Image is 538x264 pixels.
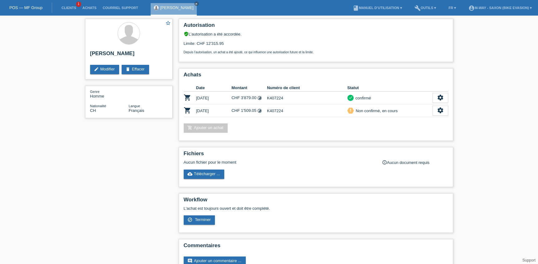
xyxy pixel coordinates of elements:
span: Français [129,108,144,113]
h2: Commentaires [184,242,448,252]
td: K407224 [267,92,347,104]
a: account_circlem-way - Saxon (Bike Evasion) ▾ [465,6,535,10]
th: Montant [231,84,267,92]
i: check_circle_outline [187,217,192,222]
i: info_outline [382,160,387,165]
h2: [PERSON_NAME] [90,50,167,60]
a: add_shopping_cartAjouter un achat [184,123,228,133]
i: settings [437,94,444,101]
i: Taux fixes (24 versements) [257,96,262,100]
a: POS — MF Group [9,5,42,10]
h2: Achats [184,72,448,81]
i: add_shopping_cart [187,125,192,130]
td: CHF 1'509.05 [231,104,267,117]
a: bookManuel d’utilisation ▾ [350,6,405,10]
span: 1 [76,2,81,7]
i: delete [125,67,130,72]
a: check_circle_outline Terminer [184,215,215,225]
a: [PERSON_NAME] [160,5,194,10]
p: L'achat est toujours ouvert et doit être complété. [184,206,448,211]
a: Clients [58,6,79,10]
th: Date [196,84,232,92]
div: Aucun document requis [382,160,448,165]
a: deleteEffacer [122,65,149,74]
i: POSP00027140 [184,107,191,114]
span: Langue [129,104,140,108]
span: Suisse [90,108,96,113]
td: [DATE] [196,104,232,117]
h2: Autorisation [184,22,448,31]
a: buildOutils ▾ [411,6,439,10]
span: Terminer [195,217,211,222]
i: star_border [165,20,171,26]
div: confirmé [354,95,371,101]
i: close [195,2,198,5]
td: [DATE] [196,92,232,104]
th: Statut [347,84,433,92]
p: Depuis l’autorisation, un achat a été ajouté, ce qui influence une autorisation future et la limite. [184,50,448,54]
a: cloud_uploadTélécharger ... [184,170,225,179]
div: Limite: CHF 12'315.95 [184,36,448,54]
a: star_border [165,20,171,27]
i: settings [437,107,444,114]
div: L’autorisation a été accordée. [184,31,448,36]
i: account_circle [468,5,475,11]
a: close [194,2,199,6]
h2: Fichiers [184,151,448,160]
i: cloud_upload [187,171,192,176]
a: editModifier [90,65,119,74]
div: Non confirmé, en cours [354,108,398,114]
span: Nationalité [90,104,106,108]
th: Numéro de client [267,84,347,92]
span: Genre [90,90,100,94]
i: check [348,95,353,100]
i: verified_user [184,31,189,36]
i: edit [94,67,99,72]
a: Support [522,258,536,262]
h2: Workflow [184,197,448,206]
div: Aucun fichier pour le moment [184,160,374,165]
i: comment [187,258,192,263]
td: CHF 3'879.00 [231,92,267,104]
i: book [353,5,359,11]
i: priority_high [348,108,353,113]
div: Homme [90,89,129,98]
td: K407224 [267,104,347,117]
i: POSP00011555 [184,94,191,101]
a: FR ▾ [445,6,459,10]
i: Taux fixes (24 versements) [257,108,262,113]
a: Courriel Support [99,6,141,10]
i: build [414,5,421,11]
a: Achats [79,6,99,10]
